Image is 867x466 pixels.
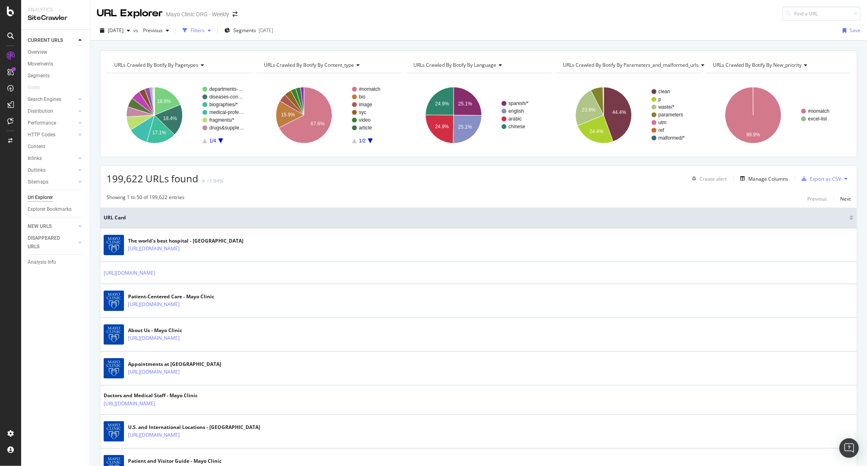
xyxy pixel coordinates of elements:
[28,205,84,214] a: Explorer Bookmarks
[104,400,155,408] a: [URL][DOMAIN_NAME]
[28,166,46,175] div: Outlinks
[28,48,84,57] a: Overview
[202,180,205,182] img: Equal
[133,27,140,34] span: vs
[359,109,366,115] text: syc
[589,129,603,134] text: 24.4%
[209,125,244,131] text: drugs&supple…
[705,80,851,151] svg: A chart.
[152,130,166,136] text: 17.1%
[28,193,84,202] a: Url Explorer
[128,368,180,376] a: [URL][DOMAIN_NAME]
[128,300,180,308] a: [URL][DOMAIN_NAME]
[808,116,827,122] text: excel-list
[658,89,670,94] text: clean
[28,95,76,104] a: Search Engines
[209,138,216,144] text: 1/4
[458,124,472,130] text: 25.1%
[233,27,256,34] span: Segments
[113,59,245,72] h4: URLs Crawled By Botify By pagetypes
[128,424,260,431] div: U.S. and International Locations - [GEOGRAPHIC_DATA]
[28,142,45,151] div: Content
[359,138,366,144] text: 1/2
[658,112,683,118] text: parameters
[166,10,229,18] div: Mayo Clinic ORG - Weekly
[28,234,76,251] a: DISAPPEARED URLS
[582,107,595,113] text: 23.6%
[28,119,76,127] a: Performance
[658,120,667,125] text: utm
[128,431,180,439] a: [URL][DOMAIN_NAME]
[28,131,55,139] div: HTTP Codes
[104,324,124,345] img: main image
[28,234,69,251] div: DISAPPEARED URLS
[157,98,171,104] text: 18.8%
[556,80,701,151] svg: A chart.
[412,59,544,72] h4: URLs Crawled By Botify By language
[713,61,802,68] span: URLs Crawled By Botify By new_priority
[807,195,827,202] div: Previous
[128,237,243,245] div: The world's best hospital - [GEOGRAPHIC_DATA]
[850,27,860,34] div: Save
[508,101,529,106] text: spanish/*
[746,132,760,138] text: 99.9%
[839,24,860,37] button: Save
[108,27,124,34] span: 2025 Sep. 17th
[839,438,859,458] div: Open Intercom Messenger
[28,154,42,163] div: Inlinks
[28,166,76,175] a: Outlinks
[259,27,273,34] div: [DATE]
[807,194,827,203] button: Previous
[28,154,76,163] a: Inlinks
[840,194,851,203] button: Next
[209,94,243,100] text: diseases-con…
[689,172,727,185] button: Create alert
[28,142,84,151] a: Content
[28,60,84,68] a: Movements
[264,61,354,68] span: URLs Crawled By Botify By content_type
[106,80,252,151] svg: A chart.
[206,177,223,184] div: +1.94%
[97,7,163,20] div: URL Explorer
[28,36,76,45] a: CURRENT URLS
[28,178,48,186] div: Sitemaps
[28,131,76,139] a: HTTP Codes
[104,291,124,311] img: main image
[28,222,52,231] div: NEW URLS
[748,175,788,182] div: Manage Columns
[700,175,727,182] div: Create alert
[28,119,56,127] div: Performance
[104,421,124,442] img: main image
[612,109,626,115] text: 44.4%
[782,7,860,21] input: Find a URL
[104,392,198,399] div: Doctors and Medical Staff - Mayo Clinic
[508,108,524,114] text: english
[106,194,185,203] div: Showing 1 to 50 of 199,622 entries
[711,59,843,72] h4: URLs Crawled By Botify By new_priority
[810,175,841,182] div: Export as CSV
[359,117,371,123] text: video
[104,358,124,378] img: main image
[406,80,551,151] svg: A chart.
[508,116,522,122] text: arabic
[28,222,76,231] a: NEW URLS
[163,116,177,121] text: 18.4%
[128,334,180,342] a: [URL][DOMAIN_NAME]
[28,13,83,23] div: SiteCrawler
[562,59,711,72] h4: URLs Crawled By Botify By parameters_and_malformed_urls
[256,80,402,151] div: A chart.
[658,135,685,141] text: malformed/*
[737,174,788,184] button: Manage Columns
[28,83,48,92] a: Visits
[28,83,40,92] div: Visits
[359,86,380,92] text: #nomatch
[508,124,526,129] text: chinese
[128,457,222,465] div: Patient and Visitor Guide - Mayo Clinic
[104,269,155,277] a: [URL][DOMAIN_NAME]
[28,205,72,214] div: Explorer Bookmarks
[28,72,84,80] a: Segments
[435,101,449,107] text: 24.9%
